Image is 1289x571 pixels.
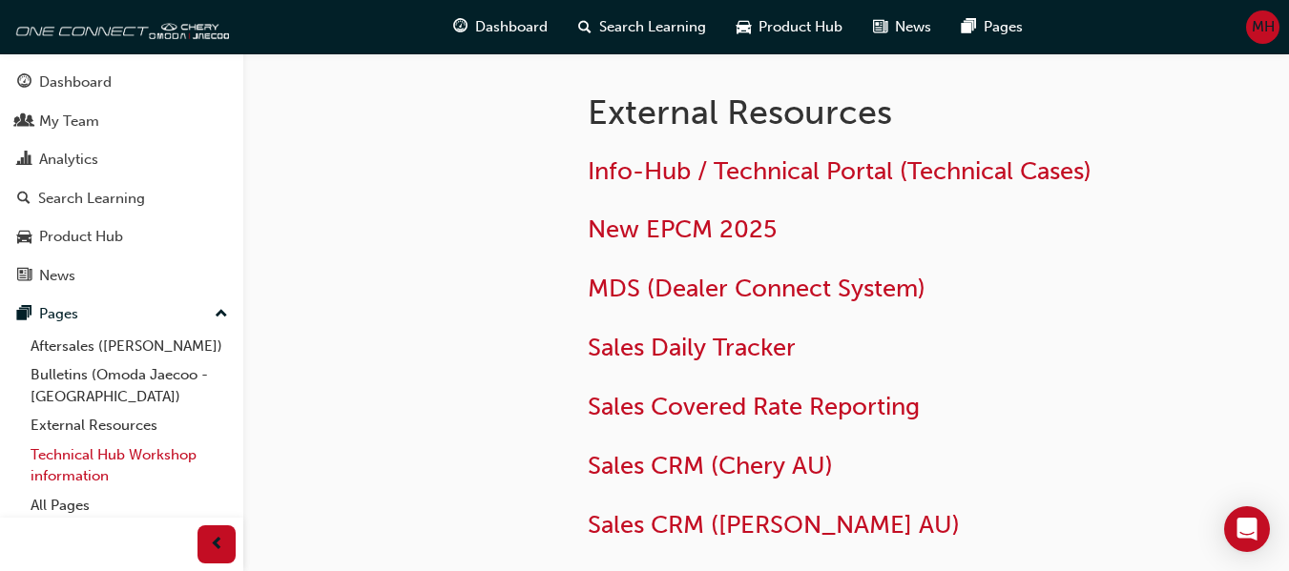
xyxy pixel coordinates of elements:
[17,113,31,131] span: people-icon
[8,181,236,216] a: Search Learning
[8,219,236,255] a: Product Hub
[39,71,112,93] div: Dashboard
[39,149,98,171] div: Analytics
[17,306,31,323] span: pages-icon
[588,392,920,421] a: Sales Covered Rate Reporting
[23,411,236,440] a: External Resources
[895,16,931,38] span: News
[453,15,468,39] span: guage-icon
[17,74,31,92] span: guage-icon
[578,15,592,39] span: search-icon
[17,191,31,208] span: search-icon
[23,360,236,411] a: Bulletins (Omoda Jaecoo - [GEOGRAPHIC_DATA])
[8,65,236,100] a: Dashboard
[588,92,1144,133] h1: External Resources
[721,8,858,47] a: car-iconProduct Hub
[8,296,236,332] button: Pages
[8,104,236,139] a: My Team
[39,111,99,133] div: My Team
[759,16,842,38] span: Product Hub
[17,229,31,246] span: car-icon
[39,226,123,248] div: Product Hub
[1224,506,1270,552] div: Open Intercom Messenger
[8,258,236,294] a: News
[23,491,236,520] a: All Pages
[438,8,563,47] a: guage-iconDashboard
[962,15,976,39] span: pages-icon
[563,8,721,47] a: search-iconSearch Learning
[39,303,78,325] div: Pages
[39,265,75,287] div: News
[17,268,31,285] span: news-icon
[1246,10,1279,44] button: MH
[17,152,31,169] span: chart-icon
[737,15,751,39] span: car-icon
[588,333,796,362] a: Sales Daily Tracker
[599,16,706,38] span: Search Learning
[8,142,236,177] a: Analytics
[1252,16,1275,38] span: MH
[858,8,946,47] a: news-iconNews
[475,16,548,38] span: Dashboard
[210,533,224,557] span: prev-icon
[23,332,236,361] a: Aftersales ([PERSON_NAME])
[38,188,145,210] div: Search Learning
[984,16,1023,38] span: Pages
[588,214,777,244] a: New EPCM 2025
[215,302,228,327] span: up-icon
[588,451,833,480] a: Sales CRM (Chery AU)
[588,274,925,303] a: MDS (Dealer Connect System)
[946,8,1038,47] a: pages-iconPages
[10,8,229,46] img: oneconnect
[23,440,236,491] a: Technical Hub Workshop information
[873,15,887,39] span: news-icon
[8,61,236,296] button: DashboardMy TeamAnalyticsSearch LearningProduct HubNews
[588,510,960,540] a: Sales CRM ([PERSON_NAME] AU)
[588,156,1091,186] a: Info-Hub / Technical Portal (Technical Cases)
